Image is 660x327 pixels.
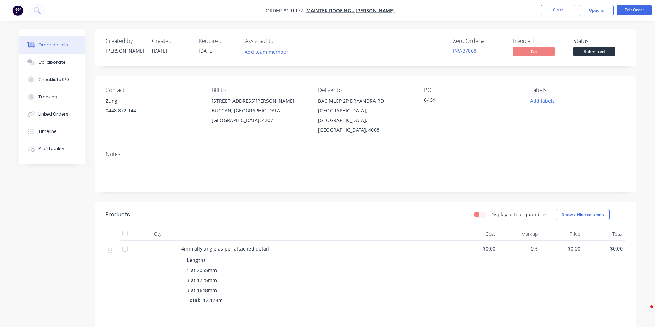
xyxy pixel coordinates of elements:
[19,123,85,140] button: Timeline
[19,54,85,71] button: Collaborate
[490,211,548,218] label: Display actual quantities
[106,96,201,118] div: Zung0448 872 144
[106,47,144,54] div: [PERSON_NAME]
[453,38,505,44] div: Xero Order #
[579,5,614,16] button: Options
[526,96,558,106] button: Add labels
[106,96,201,106] div: Zung
[456,227,498,241] div: Cost
[543,245,580,252] span: $0.00
[636,303,653,320] iframe: Intercom live chat
[212,106,307,125] div: BUCCAN, [GEOGRAPHIC_DATA], [GEOGRAPHIC_DATA], 4207
[181,245,269,252] span: 4mm ally angle as per attached detail
[513,47,555,56] span: No
[19,140,85,157] button: Profitability
[38,42,68,48] div: Order details
[152,47,167,54] span: [DATE]
[200,297,226,303] span: 12.174m
[541,5,575,15] button: Close
[38,94,58,100] div: Tracking
[617,5,652,15] button: Edit Order
[318,96,413,135] div: BAC MLCP 2P DRYANDRA RD[GEOGRAPHIC_DATA], [GEOGRAPHIC_DATA], [GEOGRAPHIC_DATA], 4008
[187,266,217,274] span: 1 at 2055mm
[573,47,615,57] button: Submitted
[498,227,541,241] div: Markup
[19,36,85,54] button: Order details
[106,210,130,219] div: Products
[38,128,57,135] div: Timeline
[573,38,625,44] div: Status
[212,96,307,106] div: [STREET_ADDRESS][PERSON_NAME]
[266,7,306,14] span: Order #191172 -
[453,47,476,54] a: INV-37868
[199,38,237,44] div: Required
[212,87,307,93] div: Bill to
[424,87,519,93] div: PO
[187,256,206,264] span: Lengths
[318,87,413,93] div: Deliver to
[106,38,144,44] div: Created by
[458,245,495,252] span: $0.00
[501,245,538,252] span: 0%
[245,38,314,44] div: Assigned to
[586,245,623,252] span: $0.00
[245,47,292,56] button: Add team member
[306,7,395,14] a: Maintek Roofing - [PERSON_NAME]
[38,59,66,65] div: Collaborate
[540,227,583,241] div: Price
[556,209,610,220] button: Show / Hide columns
[241,47,292,56] button: Add team member
[530,87,625,93] div: Labels
[12,5,23,16] img: Factory
[19,71,85,88] button: Checklists 0/0
[19,106,85,123] button: Linked Orders
[583,227,626,241] div: Total
[318,96,413,106] div: BAC MLCP 2P DRYANDRA RD
[19,88,85,106] button: Tracking
[137,227,178,241] div: Qty
[318,106,413,135] div: [GEOGRAPHIC_DATA], [GEOGRAPHIC_DATA], [GEOGRAPHIC_DATA], 4008
[38,146,64,152] div: Profitability
[152,38,190,44] div: Created
[513,38,565,44] div: Invoiced
[38,76,69,83] div: Checklists 0/0
[38,111,68,117] div: Linked Orders
[187,287,217,294] span: 3 at 1648mm
[212,96,307,125] div: [STREET_ADDRESS][PERSON_NAME]BUCCAN, [GEOGRAPHIC_DATA], [GEOGRAPHIC_DATA], 4207
[187,297,200,303] span: Total:
[106,151,625,157] div: Notes
[573,47,615,56] span: Submitted
[199,47,214,54] span: [DATE]
[424,96,511,106] div: 6464
[187,276,217,284] span: 3 at 1725mm
[106,106,201,116] div: 0448 872 144
[106,87,201,93] div: Contact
